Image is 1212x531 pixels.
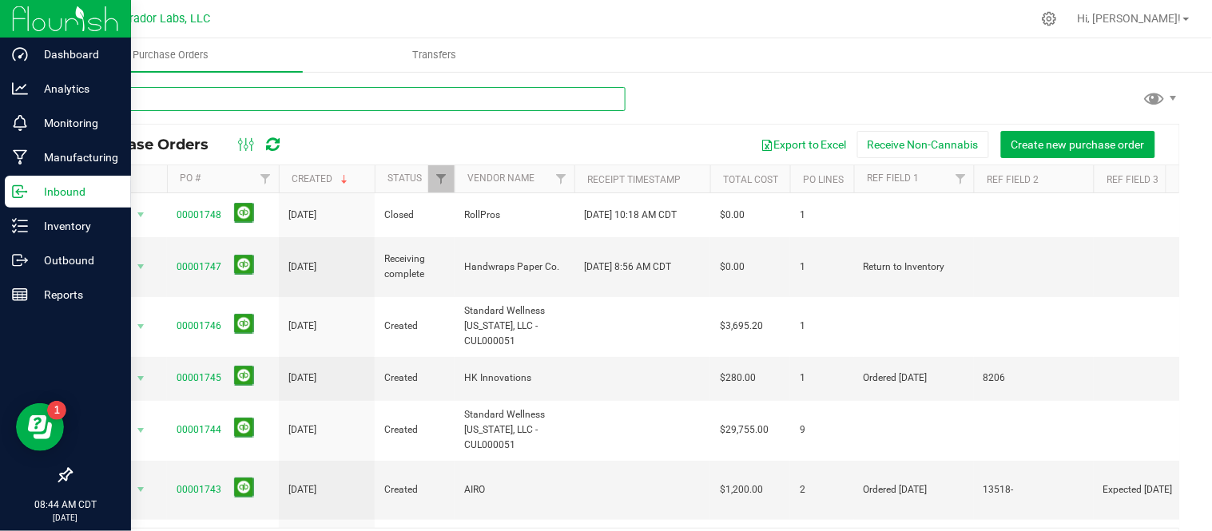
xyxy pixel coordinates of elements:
span: 13518- [984,482,1084,497]
iframe: Resource center unread badge [47,401,66,420]
span: [DATE] [288,319,316,334]
span: $0.00 [720,208,745,223]
a: Receipt Timestamp [587,174,681,185]
a: Ref Field 2 [987,174,1039,185]
a: Vendor Name [467,172,534,184]
a: Ref Field 3 [1107,174,1158,185]
a: 00001747 [177,261,221,272]
span: [DATE] 10:18 AM CDT [584,208,677,223]
span: Created [384,319,445,334]
span: AIRO [464,482,565,497]
a: 00001746 [177,320,221,331]
span: Curador Labs, LLC [116,12,210,26]
span: Purchase Orders [83,136,225,153]
inline-svg: Dashboard [12,46,28,62]
span: RollPros [464,208,565,223]
span: select [131,256,151,278]
p: Outbound [28,251,124,270]
span: 2 [800,482,844,497]
span: [DATE] [288,260,316,275]
span: Ordered [DATE] [864,371,964,386]
p: Manufacturing [28,148,124,167]
span: Expected [DATE] [1103,482,1204,497]
a: 00001744 [177,424,221,435]
a: Filter [948,165,974,192]
span: [DATE] [288,208,316,223]
a: Total Cost [723,174,778,185]
inline-svg: Monitoring [12,115,28,131]
p: Inbound [28,182,124,201]
p: Analytics [28,79,124,98]
a: 00001745 [177,372,221,383]
p: Reports [28,285,124,304]
span: 9 [800,422,844,438]
inline-svg: Outbound [12,252,28,268]
span: 1 [800,208,844,223]
span: [DATE] [288,422,316,438]
p: Monitoring [28,113,124,133]
span: Closed [384,208,445,223]
span: $29,755.00 [720,422,769,438]
span: Transfers [391,48,478,62]
iframe: Resource center [16,403,64,451]
p: 08:44 AM CDT [7,497,124,512]
a: 00001743 [177,484,221,495]
span: [DATE] [288,371,316,386]
a: Filter [548,165,574,192]
inline-svg: Analytics [12,81,28,97]
span: select [131,419,151,442]
span: HK Innovations [464,371,565,386]
a: Ref Field 1 [867,172,919,184]
input: Search Purchase Order ID, Vendor Name and Ref Field 1 [70,87,626,111]
span: $0.00 [720,260,745,275]
span: Standard Wellness [US_STATE], LLC - CUL000051 [464,303,565,350]
span: Created [384,482,445,497]
a: Filter [428,165,455,192]
span: 1 [800,371,844,386]
span: [DATE] [288,482,316,497]
inline-svg: Inventory [12,218,28,234]
span: Created [384,422,445,438]
a: PO Lines [803,174,844,185]
span: 1 [800,260,844,275]
span: select [131,478,151,501]
div: Manage settings [1039,11,1059,26]
button: Create new purchase order [1001,131,1155,158]
a: Created [292,173,351,184]
a: PO # [180,172,201,184]
span: select [131,315,151,338]
span: 1 [800,319,844,334]
span: Handwraps Paper Co. [464,260,565,275]
p: Inventory [28,216,124,236]
span: $3,695.20 [720,319,763,334]
span: $280.00 [720,371,756,386]
span: $1,200.00 [720,482,763,497]
p: [DATE] [7,512,124,524]
button: Receive Non-Cannabis [857,131,989,158]
a: Status [387,172,422,184]
span: Purchase Orders [111,48,230,62]
span: select [131,367,151,390]
span: Created [384,371,445,386]
inline-svg: Reports [12,287,28,303]
button: Export to Excel [750,131,857,158]
p: Dashboard [28,45,124,64]
span: Return to Inventory [864,260,964,275]
a: Filter [252,165,279,192]
span: Receiving complete [384,252,445,282]
span: Create new purchase order [1011,138,1145,151]
inline-svg: Inbound [12,184,28,200]
span: Standard Wellness [US_STATE], LLC - CUL000051 [464,407,565,454]
a: Transfers [303,38,567,72]
span: select [131,204,151,226]
a: 00001748 [177,209,221,220]
span: [DATE] 8:56 AM CDT [584,260,671,275]
inline-svg: Manufacturing [12,149,28,165]
span: Hi, [PERSON_NAME]! [1078,12,1182,25]
span: 8206 [984,371,1084,386]
a: Purchase Orders [38,38,303,72]
span: Ordered [DATE] [864,482,964,497]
